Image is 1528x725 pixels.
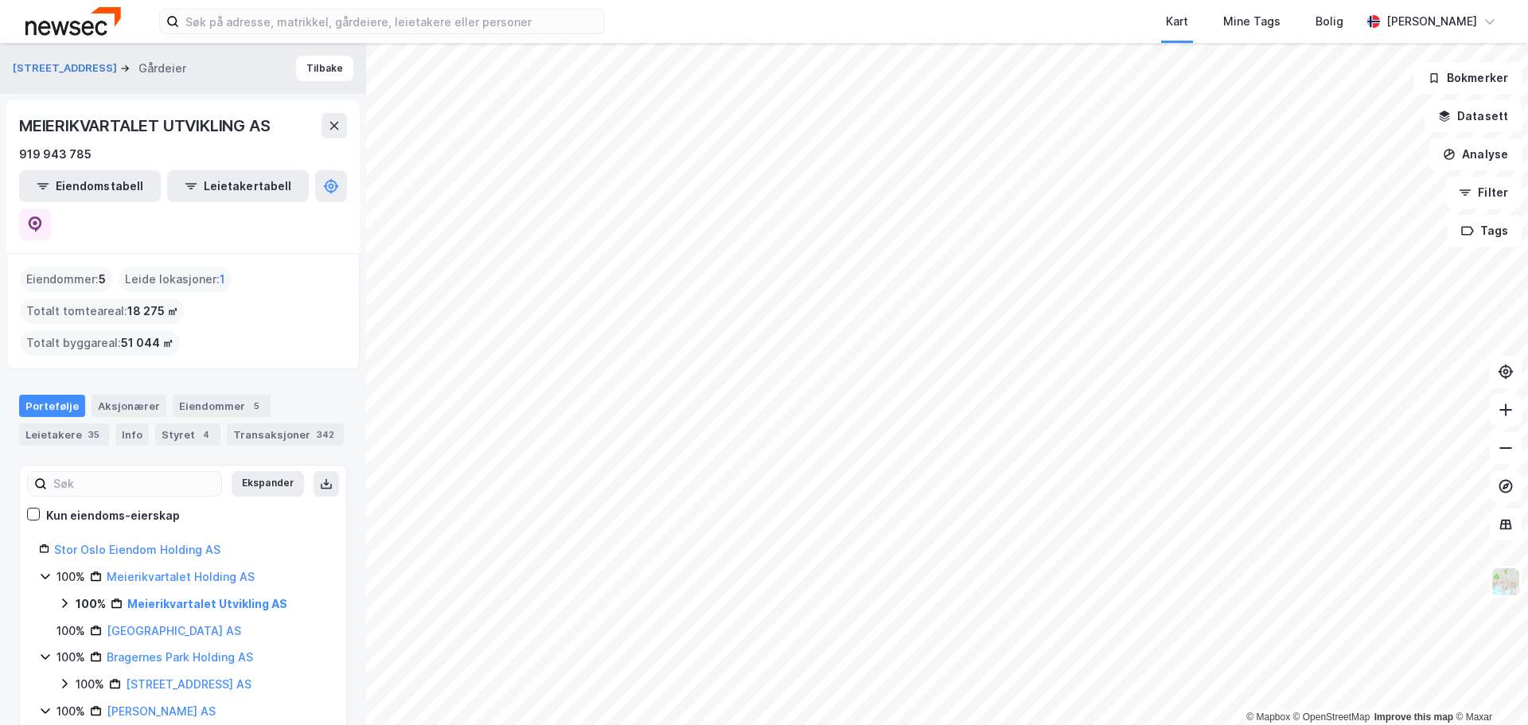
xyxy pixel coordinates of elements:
button: [STREET_ADDRESS] [13,60,120,76]
div: 100% [57,702,85,721]
div: 5 [248,398,264,414]
button: Datasett [1425,100,1522,132]
div: 919 943 785 [19,145,92,164]
button: Eiendomstabell [19,170,161,202]
iframe: Chat Widget [1448,649,1528,725]
div: Gårdeier [138,59,186,78]
span: 5 [99,270,106,289]
span: 1 [220,270,225,289]
div: 100% [76,594,106,614]
div: Styret [155,423,220,446]
input: Søk [47,472,221,496]
img: Z [1491,567,1521,597]
button: Bokmerker [1414,62,1522,94]
a: Bragernes Park Holding AS [107,650,253,664]
div: Portefølje [19,395,85,417]
a: Meierikvartalet Utvikling AS [127,597,287,610]
div: Info [115,423,149,446]
div: Totalt tomteareal : [20,298,185,324]
div: Kun eiendoms-eierskap [46,506,180,525]
span: 18 275 ㎡ [127,302,178,321]
input: Søk på adresse, matrikkel, gårdeiere, leietakere eller personer [179,10,604,33]
div: Bolig [1316,12,1343,31]
a: [PERSON_NAME] AS [107,704,216,718]
a: Mapbox [1246,711,1290,723]
button: Leietakertabell [167,170,309,202]
button: Ekspander [232,471,304,497]
a: Improve this map [1374,711,1453,723]
button: Analyse [1429,138,1522,170]
div: 4 [198,427,214,442]
button: Filter [1445,177,1522,209]
div: Aksjonærer [92,395,166,417]
button: Tags [1448,215,1522,247]
div: MEIERIKVARTALET UTVIKLING AS [19,113,273,138]
div: 100% [57,648,85,667]
a: OpenStreetMap [1293,711,1370,723]
div: [PERSON_NAME] [1386,12,1477,31]
div: Leide lokasjoner : [119,267,232,292]
div: Mine Tags [1223,12,1280,31]
div: 100% [76,675,104,694]
div: 342 [314,427,337,442]
div: Totalt byggareal : [20,330,180,356]
a: Meierikvartalet Holding AS [107,570,255,583]
a: [GEOGRAPHIC_DATA] AS [107,624,241,637]
div: 35 [85,427,103,442]
div: 100% [57,622,85,641]
a: Stor Oslo Eiendom Holding AS [54,543,220,556]
img: newsec-logo.f6e21ccffca1b3a03d2d.png [25,7,121,35]
div: 100% [57,567,85,587]
div: Kart [1166,12,1188,31]
div: Leietakere [19,423,109,446]
a: [STREET_ADDRESS] AS [126,677,251,691]
button: Tilbake [296,56,353,81]
div: Transaksjoner [227,423,344,446]
div: Eiendommer : [20,267,112,292]
span: 51 044 ㎡ [121,333,173,353]
div: Eiendommer [173,395,271,417]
